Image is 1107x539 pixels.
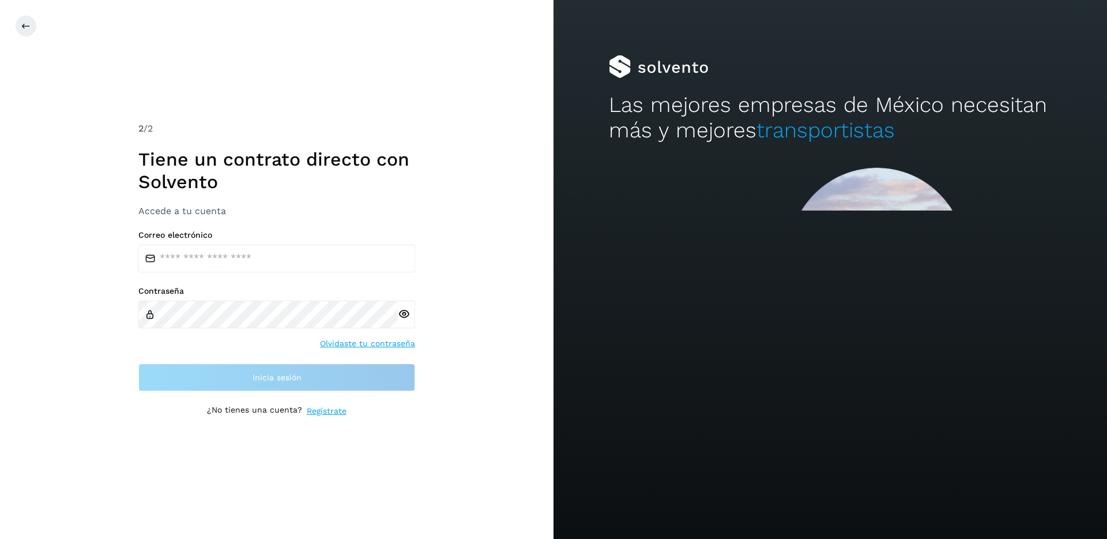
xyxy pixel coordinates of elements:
[756,118,895,143] span: transportistas
[138,148,415,193] h1: Tiene un contrato directo con Solvento
[138,122,415,136] div: /2
[138,230,415,240] label: Correo electrónico
[138,364,415,391] button: Inicia sesión
[320,338,415,350] a: Olvidaste tu contraseña
[138,205,415,216] h3: Accede a tu cuenta
[138,123,144,134] span: 2
[138,286,415,296] label: Contraseña
[207,405,302,417] p: ¿No tienes una cuenta?
[253,373,302,381] span: Inicia sesión
[307,405,347,417] a: Regístrate
[609,92,1052,144] h2: Las mejores empresas de México necesitan más y mejores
